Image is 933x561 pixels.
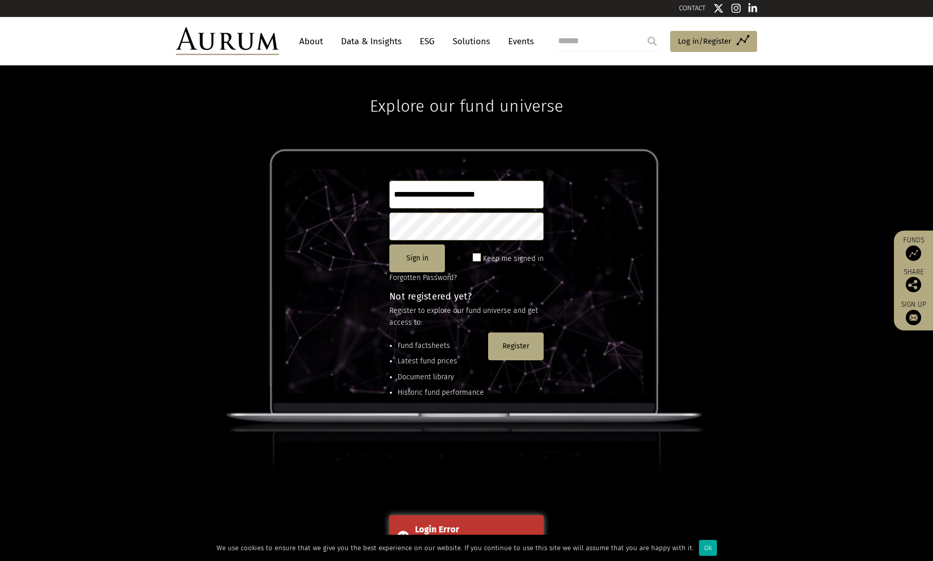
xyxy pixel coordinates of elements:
input: Submit [642,31,662,51]
img: Sign up to our newsletter [906,310,921,325]
a: Sign up [899,300,928,325]
button: Register [488,332,544,360]
img: Aurum [176,27,279,55]
p: Register to explore our fund universe and get access to: [389,305,544,328]
li: Document library [398,372,484,383]
img: Share this post [906,277,921,292]
img: Linkedin icon [748,3,758,13]
a: ESG [415,32,440,51]
div: Share [899,269,928,292]
h1: Explore our fund universe [370,65,563,116]
div: Ok [699,540,717,556]
a: Events [503,32,534,51]
img: Access Funds [906,246,921,261]
a: Solutions [447,32,495,51]
img: Instagram icon [731,3,741,13]
a: Log in/Register [670,31,757,52]
div: Login Error [415,523,536,536]
span: Log in/Register [678,35,731,47]
img: Twitter icon [713,3,724,13]
a: Forgotten Password? [389,273,457,282]
li: Historic fund performance [398,387,484,398]
li: Latest fund prices [398,356,484,367]
label: Keep me signed in [483,253,544,265]
a: About [294,32,328,51]
a: Funds [899,236,928,261]
a: CONTACT [679,4,706,12]
h4: Not registered yet? [389,292,544,301]
button: Sign in [389,244,445,272]
li: Fund factsheets [398,340,484,352]
a: Data & Insights [336,32,407,51]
